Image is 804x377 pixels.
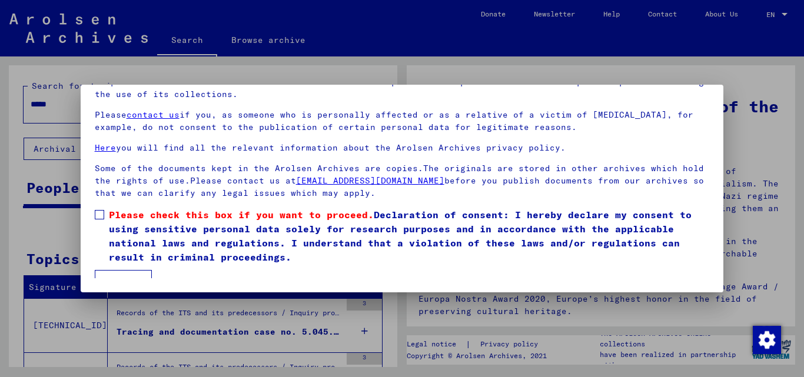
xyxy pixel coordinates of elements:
[95,142,116,153] a: Here
[95,142,710,154] p: you will find all the relevant information about the Arolsen Archives privacy policy.
[95,109,710,134] p: Please if you, as someone who is personally affected or as a relative of a victim of [MEDICAL_DAT...
[95,162,710,199] p: Some of the documents kept in the Arolsen Archives are copies.The originals are stored in other a...
[296,175,444,186] a: [EMAIL_ADDRESS][DOMAIN_NAME]
[127,109,180,120] a: contact us
[753,326,781,354] img: Change consent
[109,208,710,264] span: Declaration of consent: I hereby declare my consent to using sensitive personal data solely for r...
[752,325,780,353] div: Change consent
[109,209,374,221] span: Please check this box if you want to proceed.
[95,270,152,292] button: I agree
